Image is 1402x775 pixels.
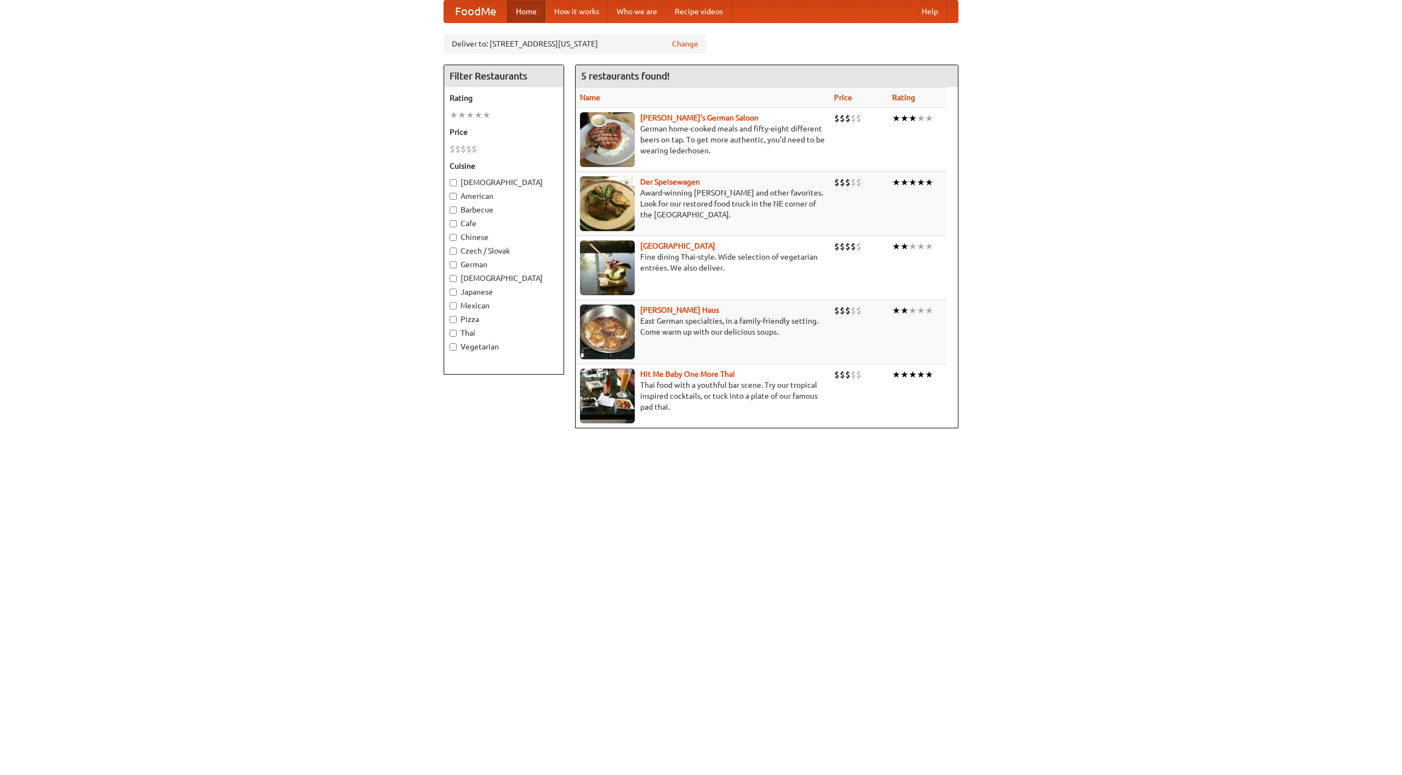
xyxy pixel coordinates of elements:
li: ★ [900,369,909,381]
li: ★ [900,176,909,188]
label: Czech / Slovak [450,245,558,256]
li: $ [851,305,856,317]
li: $ [834,112,840,124]
a: Recipe videos [666,1,732,22]
p: Award-winning [PERSON_NAME] and other favorites. Look for our restored food truck in the NE corne... [580,187,825,220]
li: $ [856,112,861,124]
li: $ [834,369,840,381]
div: Deliver to: [STREET_ADDRESS][US_STATE] [444,34,706,54]
input: Thai [450,330,457,337]
li: $ [856,176,861,188]
a: Change [672,38,698,49]
li: $ [851,176,856,188]
li: ★ [900,112,909,124]
input: Barbecue [450,206,457,214]
h5: Rating [450,93,558,104]
li: $ [840,112,845,124]
li: ★ [925,305,933,317]
input: Czech / Slovak [450,248,457,255]
li: $ [851,369,856,381]
p: Thai food with a youthful bar scene. Try our tropical inspired cocktails, or tuck into a plate of... [580,380,825,412]
li: ★ [925,369,933,381]
input: American [450,193,457,200]
h5: Cuisine [450,160,558,171]
label: [DEMOGRAPHIC_DATA] [450,177,558,188]
li: $ [840,369,845,381]
input: German [450,261,457,268]
li: $ [450,143,455,155]
li: $ [472,143,477,155]
label: Japanese [450,286,558,297]
li: ★ [909,112,917,124]
li: $ [845,240,851,252]
li: ★ [892,112,900,124]
li: ★ [909,369,917,381]
li: ★ [925,176,933,188]
input: [DEMOGRAPHIC_DATA] [450,275,457,282]
a: Who we are [608,1,666,22]
li: $ [851,240,856,252]
li: ★ [458,109,466,121]
img: babythai.jpg [580,369,635,423]
p: Fine dining Thai-style. Wide selection of vegetarian entrées. We also deliver. [580,251,825,273]
li: $ [834,176,840,188]
li: $ [845,369,851,381]
li: ★ [917,369,925,381]
a: How it works [545,1,608,22]
input: Cafe [450,220,457,227]
li: $ [856,305,861,317]
b: [GEOGRAPHIC_DATA] [640,242,715,250]
a: Price [834,93,852,102]
input: Mexican [450,302,457,309]
li: $ [856,369,861,381]
li: $ [840,240,845,252]
li: ★ [466,109,474,121]
a: [PERSON_NAME]'s German Saloon [640,113,759,122]
a: Der Speisewagen [640,177,700,186]
li: $ [851,112,856,124]
li: ★ [892,305,900,317]
img: kohlhaus.jpg [580,305,635,359]
li: $ [845,305,851,317]
li: ★ [917,305,925,317]
a: [PERSON_NAME] Haus [640,306,719,314]
input: Japanese [450,289,457,296]
li: $ [834,305,840,317]
li: $ [466,143,472,155]
p: German home-cooked meals and fifty-eight different beers on tap. To get more authentic, you'd nee... [580,123,825,156]
a: Hit Me Baby One More Thai [640,370,735,378]
input: [DEMOGRAPHIC_DATA] [450,179,457,186]
a: FoodMe [444,1,507,22]
a: Home [507,1,545,22]
label: American [450,191,558,202]
li: ★ [900,240,909,252]
h4: Filter Restaurants [444,65,564,87]
li: ★ [917,176,925,188]
label: Thai [450,328,558,338]
li: $ [845,112,851,124]
a: Name [580,93,600,102]
label: Cafe [450,218,558,229]
li: ★ [909,176,917,188]
a: Help [913,1,947,22]
label: Vegetarian [450,341,558,352]
li: ★ [909,240,917,252]
a: Rating [892,93,915,102]
li: ★ [892,176,900,188]
li: $ [845,176,851,188]
input: Vegetarian [450,343,457,351]
li: ★ [450,109,458,121]
label: Mexican [450,300,558,311]
li: $ [856,240,861,252]
li: $ [834,240,840,252]
li: ★ [925,240,933,252]
li: ★ [892,369,900,381]
li: ★ [909,305,917,317]
h5: Price [450,127,558,137]
li: $ [461,143,466,155]
li: ★ [474,109,482,121]
li: ★ [925,112,933,124]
